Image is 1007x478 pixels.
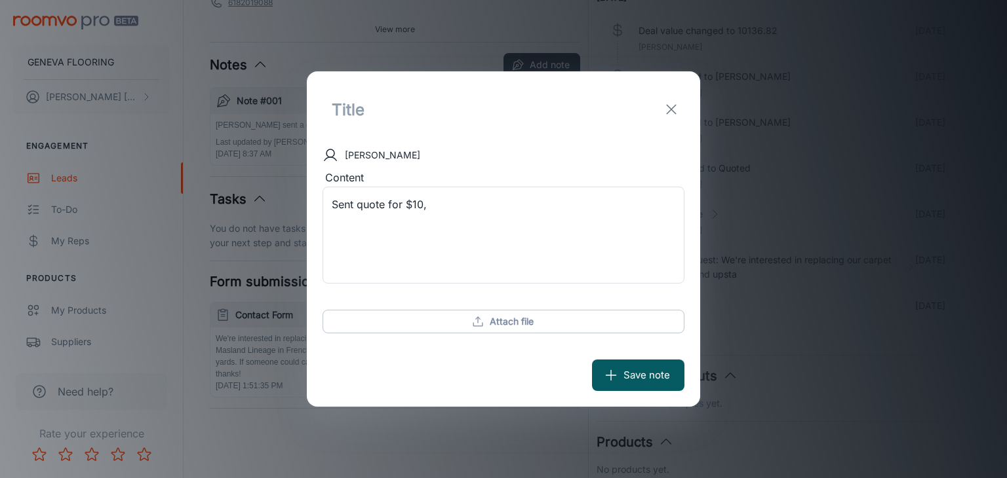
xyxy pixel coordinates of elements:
[323,170,684,187] div: Content
[332,197,675,272] textarea: Sent quote for $10,
[345,148,420,162] p: [PERSON_NAME]
[323,87,587,132] input: Title
[592,359,684,391] button: Save note
[658,96,684,122] button: exit
[323,310,684,333] button: Attach file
